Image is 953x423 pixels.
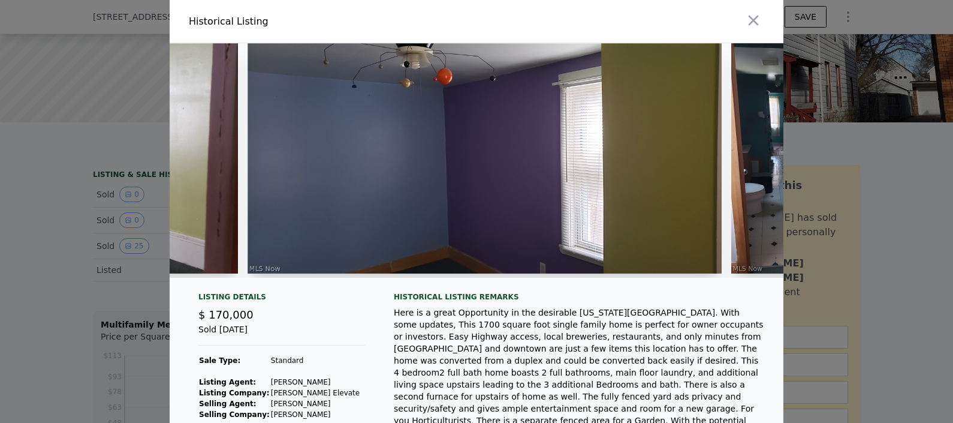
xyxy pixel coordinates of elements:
[199,378,256,386] strong: Listing Agent:
[199,356,240,365] strong: Sale Type:
[270,355,360,366] td: Standard
[199,400,257,408] strong: Selling Agent:
[731,43,843,274] img: Property Img
[189,14,472,29] div: Historical Listing
[270,377,360,388] td: [PERSON_NAME]
[198,308,254,321] span: $ 170,000
[394,292,764,302] div: Historical Listing remarks
[198,323,365,346] div: Sold [DATE]
[270,409,360,420] td: [PERSON_NAME]
[198,292,365,307] div: Listing Details
[270,398,360,409] td: [PERSON_NAME]
[199,389,269,397] strong: Listing Company:
[199,410,270,419] strong: Selling Company:
[270,388,360,398] td: [PERSON_NAME] Elevate
[248,43,722,274] img: Property Img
